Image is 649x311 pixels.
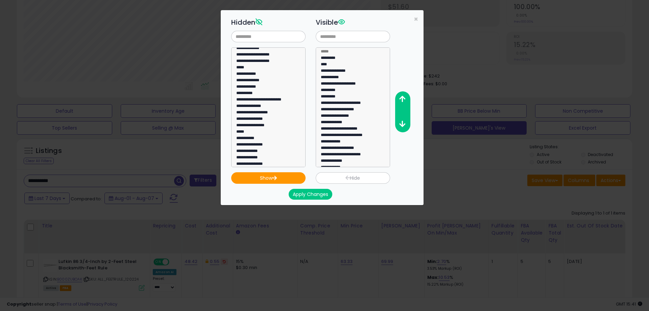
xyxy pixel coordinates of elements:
[316,172,390,184] button: Hide
[231,172,306,184] button: Show
[231,17,306,27] h3: Hidden
[289,189,332,200] button: Apply Changes
[414,14,418,24] span: ×
[316,17,390,27] h3: Visible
